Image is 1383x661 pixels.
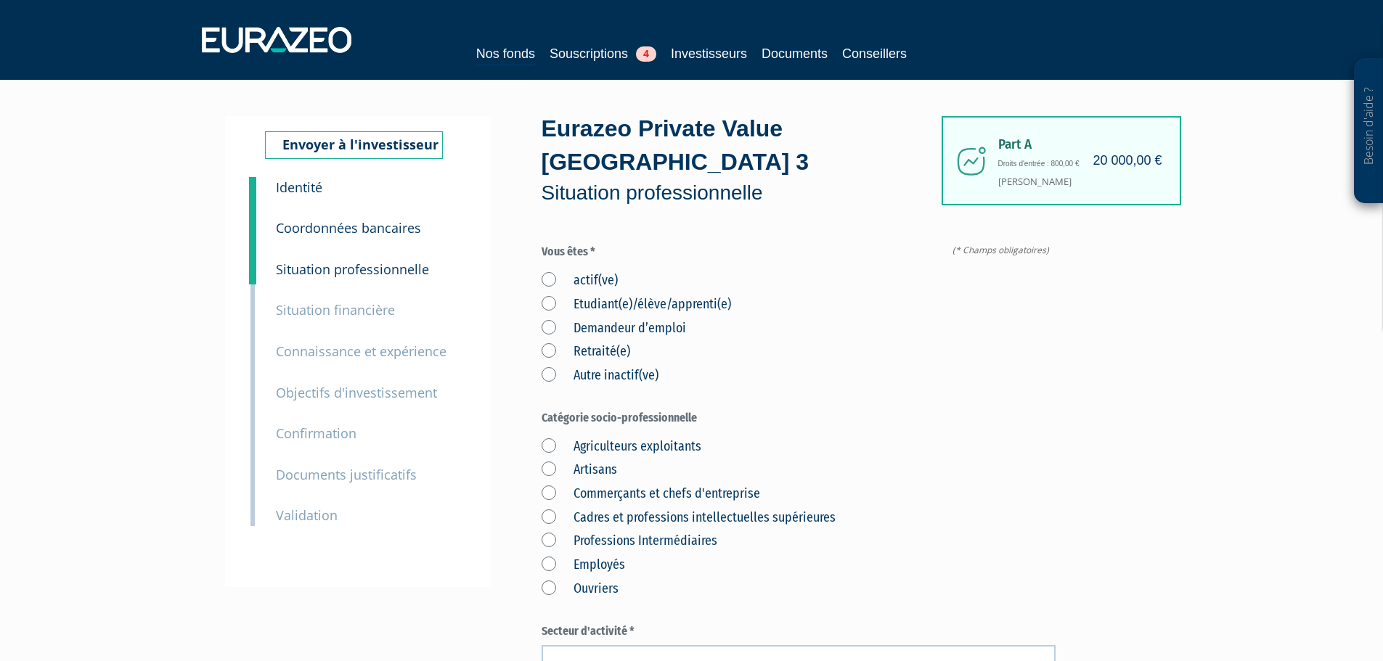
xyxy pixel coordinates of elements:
[542,366,658,385] label: Autre inactif(ve)
[276,466,417,483] small: Documents justificatifs
[276,506,338,524] small: Validation
[542,580,619,599] label: Ouvriers
[276,384,437,401] small: Objectifs d'investissement
[671,44,747,64] a: Investisseurs
[542,178,941,208] p: Situation professionnelle
[542,112,941,208] div: Eurazeo Private Value [GEOGRAPHIC_DATA] 3
[276,260,429,278] small: Situation professionnelle
[542,244,1056,260] label: Vous êtes *
[998,160,1158,168] h6: Droits d'entrée : 800,00 €
[249,239,256,284] a: 3
[249,177,256,206] a: 1
[842,44,907,64] a: Conseillers
[762,44,828,64] a: Documents
[1360,66,1377,197] p: Besoin d'aide ?
[249,198,256,243] a: 2
[542,410,1056,427] label: Catégorie socio-professionnelle
[542,532,717,551] label: Professions Intermédiaires
[542,509,836,527] label: Cadres et professions intellectuelles supérieures
[542,623,1056,640] label: Secteur d'activité *
[542,461,617,480] label: Artisans
[276,178,322,196] small: Identité
[542,438,701,456] label: Agriculteurs exploitants
[542,271,618,290] label: actif(ve)
[276,424,356,442] small: Confirmation
[1093,154,1162,168] h4: 20 000,00 €
[550,44,656,64] a: Souscriptions4
[636,46,656,62] span: 4
[542,319,686,338] label: Demandeur d’emploi
[202,27,351,53] img: 1732889491-logotype_eurazeo_blanc_rvb.png
[998,137,1158,152] span: Part A
[942,116,1181,205] div: [PERSON_NAME]
[265,131,443,159] a: Envoyer à l'investisseur
[276,219,421,237] small: Coordonnées bancaires
[542,342,630,361] label: Retraité(e)
[476,44,535,66] a: Nos fonds
[542,295,731,314] label: Etudiant(e)/élève/apprenti(e)
[542,556,625,575] label: Employés
[542,485,760,504] label: Commerçants et chefs d'entreprise
[276,342,446,360] small: Connaissance et expérience
[276,301,395,319] small: Situation financière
